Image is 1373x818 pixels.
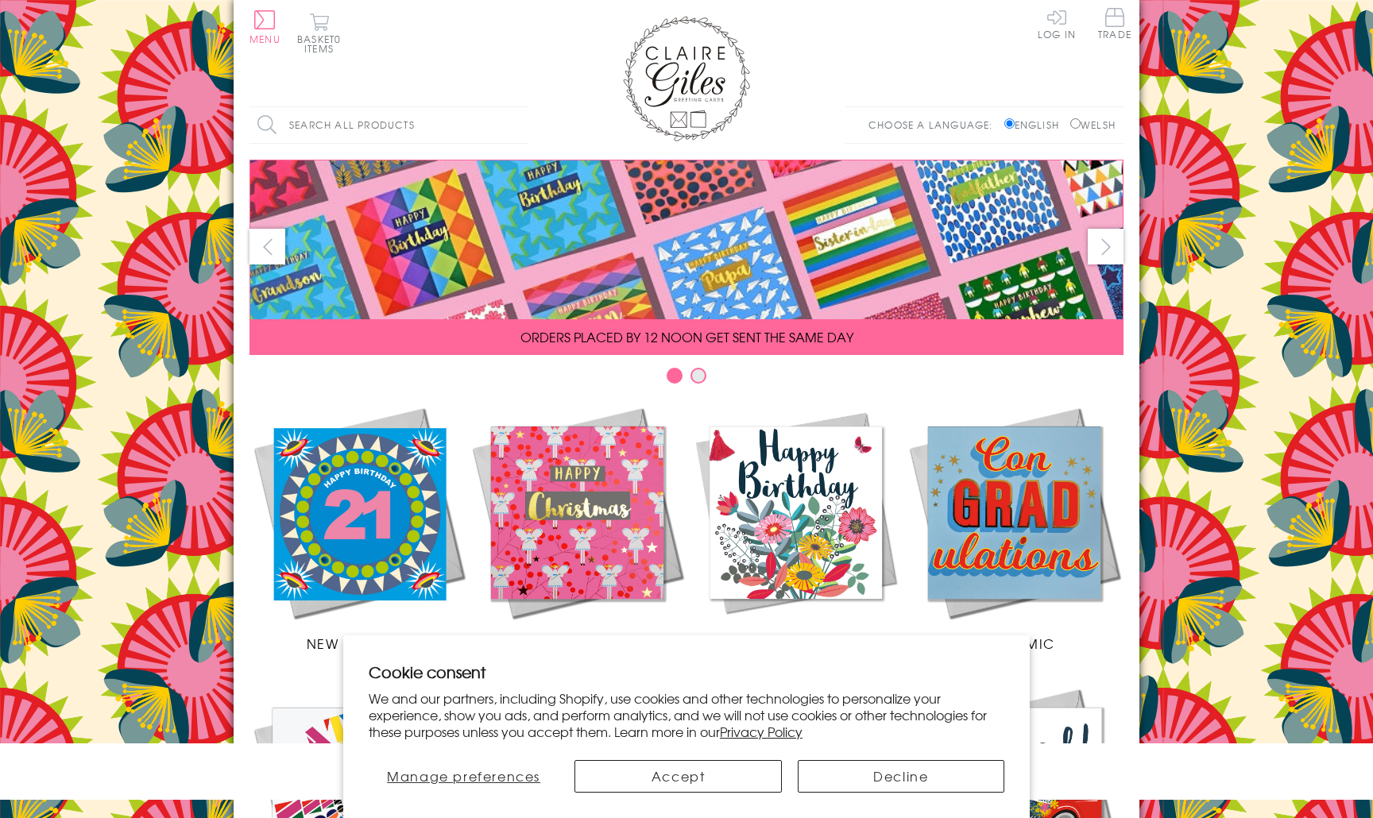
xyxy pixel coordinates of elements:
div: Carousel Pagination [249,367,1124,392]
h2: Cookie consent [369,661,1004,683]
p: We and our partners, including Shopify, use cookies and other technologies to personalize your ex... [369,690,1004,739]
span: Menu [249,32,280,46]
span: ORDERS PLACED BY 12 NOON GET SENT THE SAME DAY [520,327,853,346]
button: prev [249,229,285,264]
input: Search [512,107,528,143]
label: English [1004,118,1067,132]
span: Birthdays [757,634,833,653]
a: Trade [1098,8,1131,42]
span: Manage preferences [387,766,540,785]
span: Trade [1098,8,1131,39]
button: Carousel Page 2 [690,368,706,384]
button: Manage preferences [369,760,559,793]
input: Welsh [1070,118,1081,129]
span: Academic [973,634,1055,653]
input: English [1004,118,1015,129]
p: Choose a language: [868,118,1001,132]
a: Log In [1038,8,1076,39]
input: Search all products [249,107,528,143]
a: New Releases [249,403,468,653]
button: Carousel Page 1 (Current Slide) [667,368,683,384]
span: Christmas [536,634,617,653]
a: Christmas [468,403,686,653]
span: 0 items [304,32,341,56]
label: Welsh [1070,118,1116,132]
button: Accept [574,760,781,793]
a: Privacy Policy [720,722,803,741]
a: Birthdays [686,403,905,653]
span: New Releases [307,634,411,653]
button: Decline [798,760,1004,793]
button: Basket0 items [297,13,341,53]
button: next [1088,229,1124,264]
button: Menu [249,10,280,44]
a: Academic [905,403,1124,653]
img: Claire Giles Greetings Cards [623,16,750,141]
